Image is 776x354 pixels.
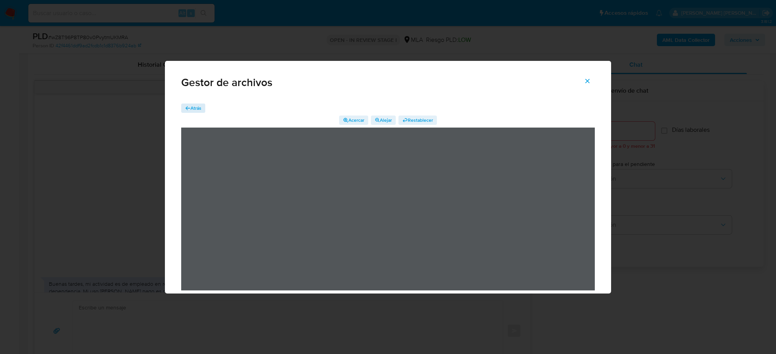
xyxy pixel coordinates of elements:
[339,116,368,125] button: Acercar
[398,116,437,125] button: Restablecer
[181,128,595,287] iframe: Jun-25.pdf
[181,77,595,88] span: Gestor de archivos
[380,116,392,125] span: Alejar
[408,116,433,125] span: Restablecer
[574,72,601,90] button: Cerrar
[371,116,396,125] button: Alejar
[191,104,201,113] span: Atrás
[181,104,205,113] button: Atrás
[348,116,364,125] span: Acercar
